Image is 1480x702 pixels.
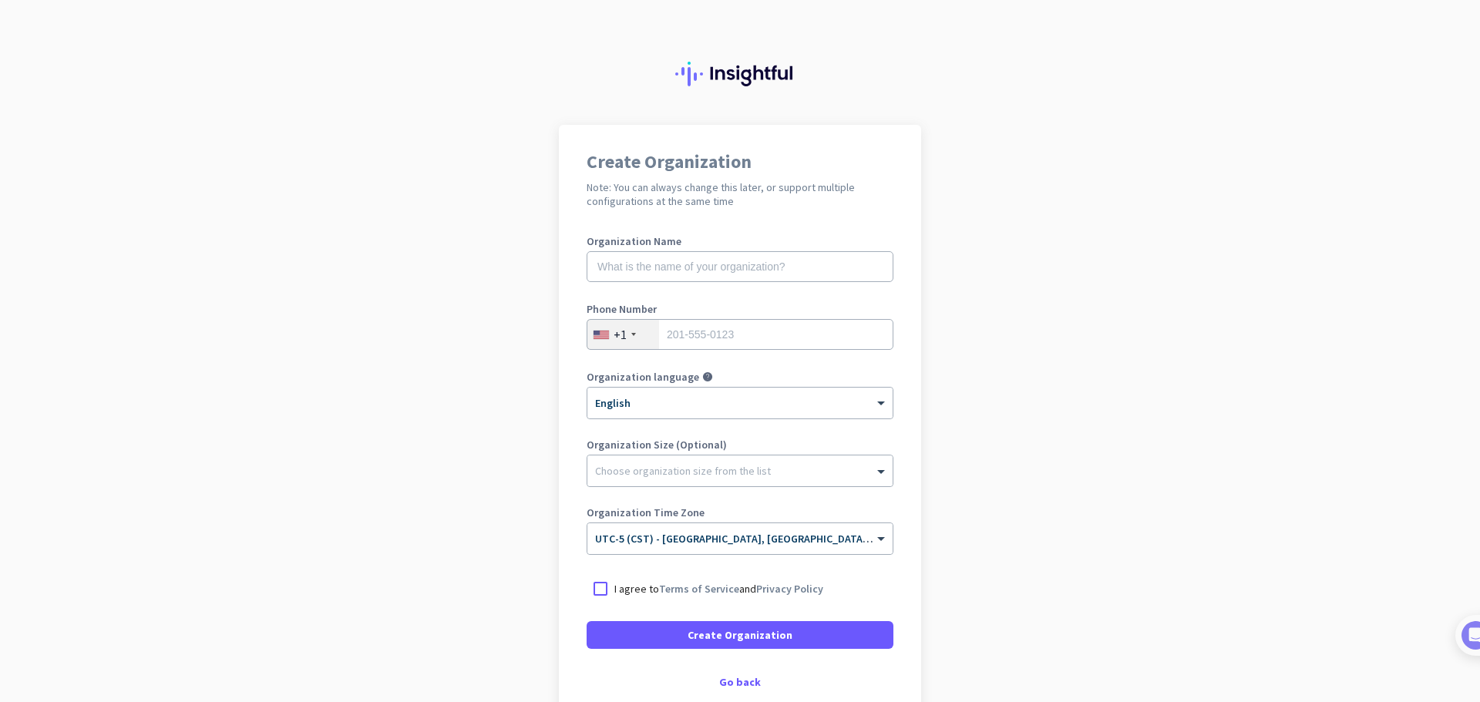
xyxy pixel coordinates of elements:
h2: Note: You can always change this later, or support multiple configurations at the same time [587,180,893,208]
span: Create Organization [688,627,792,643]
input: 201-555-0123 [587,319,893,350]
label: Organization Time Zone [587,507,893,518]
label: Organization Size (Optional) [587,439,893,450]
label: Organization language [587,371,699,382]
h1: Create Organization [587,153,893,171]
input: What is the name of your organization? [587,251,893,282]
img: Insightful [675,62,805,86]
label: Organization Name [587,236,893,247]
a: Terms of Service [659,582,739,596]
label: Phone Number [587,304,893,314]
div: +1 [614,327,627,342]
div: Go back [587,677,893,687]
a: Privacy Policy [756,582,823,596]
i: help [702,371,713,382]
p: I agree to and [614,581,823,596]
button: Create Organization [587,621,893,649]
